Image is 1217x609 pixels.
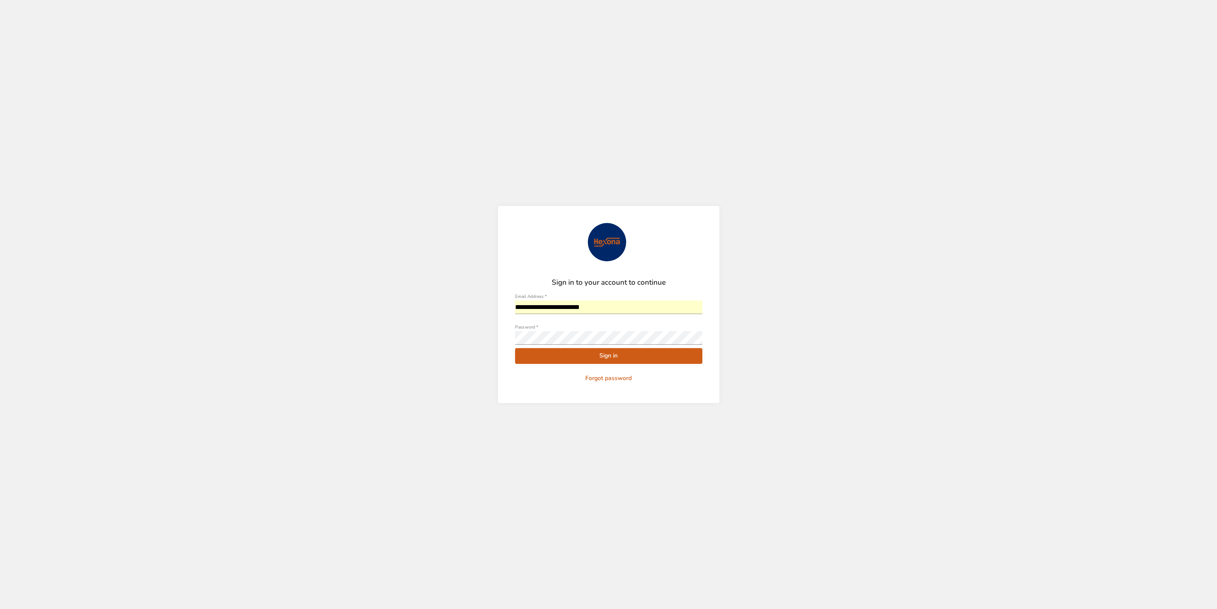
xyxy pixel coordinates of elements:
[518,373,699,384] span: Forgot password
[588,223,626,261] img: Avatar
[515,294,547,299] label: Email Address
[515,278,702,287] h2: Sign in to your account to continue
[515,325,538,330] label: Password
[515,348,702,364] button: Sign in
[522,351,696,361] span: Sign in
[515,371,702,386] button: Forgot password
